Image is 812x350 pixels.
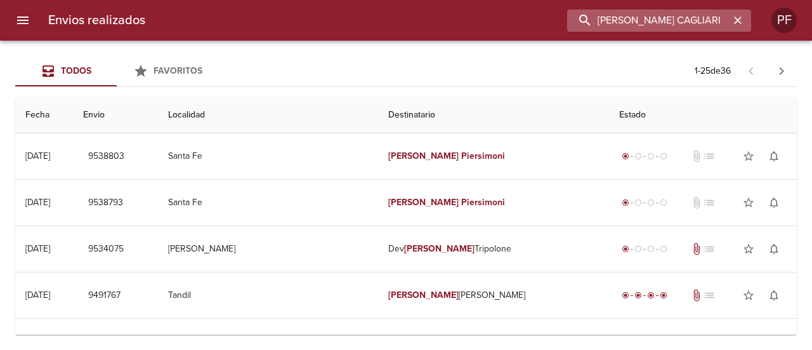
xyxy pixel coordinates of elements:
div: Tabs Envios [15,56,218,86]
span: No tiene documentos adjuntos [690,150,703,163]
p: 1 - 25 de 36 [695,65,731,77]
div: Abrir información de usuario [771,8,797,33]
span: notifications_none [768,196,780,209]
span: radio_button_unchecked [660,245,667,253]
span: radio_button_unchecked [647,245,655,253]
em: [PERSON_NAME] [404,243,475,254]
span: radio_button_checked [622,199,629,206]
div: [DATE] [25,243,50,254]
span: radio_button_unchecked [634,245,642,253]
button: Activar notificaciones [761,190,787,215]
div: Entregado [619,289,670,302]
span: star_border [742,243,755,255]
button: menu [8,5,38,36]
div: Generado [619,196,670,209]
th: Envio [73,97,158,133]
span: radio_button_checked [622,292,629,299]
span: No tiene pedido asociado [703,150,716,163]
td: Tandil [158,273,378,318]
button: Agregar a favoritos [736,144,761,169]
th: Destinatario [378,97,609,133]
span: radio_button_unchecked [634,152,642,160]
button: 9534075 [83,238,129,261]
span: radio_button_unchecked [647,152,655,160]
span: 9455789 [88,334,123,350]
td: Dev Tripolone [378,226,609,272]
button: Agregar a favoritos [736,283,761,308]
th: Fecha [15,97,73,133]
span: radio_button_unchecked [647,199,655,206]
button: 9538803 [83,145,129,168]
div: [DATE] [25,151,50,161]
em: [PERSON_NAME] [388,151,459,161]
td: [PERSON_NAME] [378,273,609,318]
em: [PERSON_NAME] [388,197,459,208]
span: star_border [742,196,755,209]
td: Santa Fe [158,133,378,179]
span: star_border [742,150,755,163]
td: Santa Fe [158,180,378,225]
div: [DATE] [25,197,50,208]
button: Activar notificaciones [761,236,787,262]
span: Todos [61,65,91,76]
button: 9491767 [83,284,126,307]
span: notifications_none [768,289,780,302]
button: Agregar a favoritos [736,236,761,262]
span: radio_button_checked [660,292,667,299]
span: 9538803 [88,149,124,165]
span: 9534075 [88,241,124,257]
span: radio_button_checked [622,152,629,160]
span: radio_button_unchecked [660,199,667,206]
input: buscar [567,10,730,32]
th: Estado [609,97,797,133]
span: radio_button_checked [634,292,642,299]
td: [PERSON_NAME] [158,226,378,272]
div: Generado [619,150,670,163]
span: notifications_none [768,243,780,255]
span: notifications_none [768,150,780,163]
span: No tiene pedido asociado [703,289,716,302]
span: Tiene documentos adjuntos [690,243,703,255]
span: radio_button_checked [622,245,629,253]
button: Activar notificaciones [761,144,787,169]
span: Tiene documentos adjuntos [690,289,703,302]
span: 9538793 [88,195,123,211]
div: [DATE] [25,290,50,300]
span: radio_button_unchecked [660,152,667,160]
span: No tiene documentos adjuntos [690,196,703,209]
div: Generado [619,243,670,255]
button: Activar notificaciones [761,283,787,308]
th: Localidad [158,97,378,133]
button: 9538793 [83,191,128,215]
span: radio_button_checked [647,292,655,299]
span: Pagina siguiente [766,56,797,86]
span: No tiene pedido asociado [703,243,716,255]
span: radio_button_unchecked [634,199,642,206]
em: Piersimoni [461,151,505,161]
em: Piersimoni [461,197,505,208]
span: Pagina anterior [736,64,766,77]
span: Favoritos [154,65,202,76]
div: PF [771,8,797,33]
span: No tiene pedido asociado [703,196,716,209]
span: 9491767 [88,288,121,304]
button: Agregar a favoritos [736,190,761,215]
em: [PERSON_NAME] [388,290,459,300]
span: star_border [742,289,755,302]
h6: Envios realizados [48,10,145,30]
